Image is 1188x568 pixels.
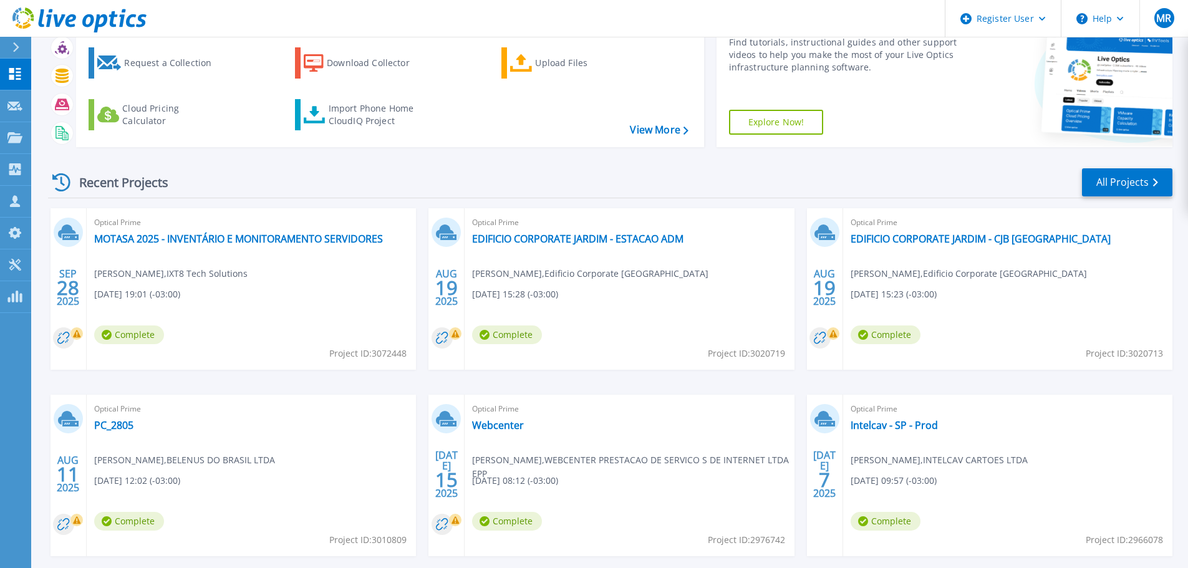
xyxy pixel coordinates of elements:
a: All Projects [1082,168,1172,196]
span: 11 [57,469,79,479]
div: Import Phone Home CloudIQ Project [329,102,426,127]
span: MR [1156,13,1171,23]
span: Complete [472,512,542,531]
a: View More [630,124,688,136]
a: Webcenter [472,419,524,431]
span: [DATE] 12:02 (-03:00) [94,474,180,488]
span: [DATE] 09:57 (-03:00) [851,474,937,488]
span: Complete [94,325,164,344]
span: [PERSON_NAME] , INTELCAV CARTOES LTDA [851,453,1028,467]
a: Explore Now! [729,110,824,135]
div: Recent Projects [48,167,185,198]
span: [PERSON_NAME] , BELENUS DO BRASIL LTDA [94,453,275,467]
a: Request a Collection [89,47,228,79]
a: EDIFICIO CORPORATE JARDIM - ESTACAO ADM [472,233,683,245]
span: [DATE] 15:28 (-03:00) [472,287,558,301]
div: [DATE] 2025 [435,451,458,497]
span: Optical Prime [94,216,408,229]
span: Optical Prime [851,402,1165,416]
span: Project ID: 3010809 [329,533,407,547]
span: Optical Prime [472,216,786,229]
a: MOTASA 2025 - INVENTÁRIO E MONITORAMENTO SERVIDORES [94,233,383,245]
span: Project ID: 3020719 [708,347,785,360]
div: Download Collector [327,51,427,75]
span: Project ID: 2966078 [1086,533,1163,547]
span: Project ID: 3020713 [1086,347,1163,360]
span: [PERSON_NAME] , Edificio Corporate [GEOGRAPHIC_DATA] [851,267,1087,281]
span: 28 [57,282,79,293]
a: PC_2805 [94,419,133,431]
div: AUG 2025 [813,265,836,310]
span: Optical Prime [472,402,786,416]
div: AUG 2025 [435,265,458,310]
span: [PERSON_NAME] , IXT8 Tech Solutions [94,267,248,281]
div: SEP 2025 [56,265,80,310]
span: Project ID: 3072448 [329,347,407,360]
span: Optical Prime [94,402,408,416]
span: 15 [435,474,458,485]
span: Complete [94,512,164,531]
span: Project ID: 2976742 [708,533,785,547]
span: Complete [851,512,920,531]
span: 19 [813,282,836,293]
div: Find tutorials, instructional guides and other support videos to help you make the most of your L... [729,36,962,74]
span: 7 [819,474,830,485]
span: Complete [472,325,542,344]
div: AUG 2025 [56,451,80,497]
div: [DATE] 2025 [813,451,836,497]
span: [PERSON_NAME] , Edificio Corporate [GEOGRAPHIC_DATA] [472,267,708,281]
a: Intelcav - SP - Prod [851,419,938,431]
span: [PERSON_NAME] , WEBCENTER PRESTACAO DE SERVICO S DE INTERNET LTDA EPP [472,453,794,481]
a: EDIFICIO CORPORATE JARDIM - CJB [GEOGRAPHIC_DATA] [851,233,1111,245]
a: Download Collector [295,47,434,79]
span: [DATE] 15:23 (-03:00) [851,287,937,301]
div: Upload Files [535,51,635,75]
span: Complete [851,325,920,344]
div: Cloud Pricing Calculator [122,102,222,127]
span: [DATE] 08:12 (-03:00) [472,474,558,488]
span: [DATE] 19:01 (-03:00) [94,287,180,301]
span: 19 [435,282,458,293]
div: Request a Collection [124,51,224,75]
a: Cloud Pricing Calculator [89,99,228,130]
span: Optical Prime [851,216,1165,229]
a: Upload Files [501,47,640,79]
